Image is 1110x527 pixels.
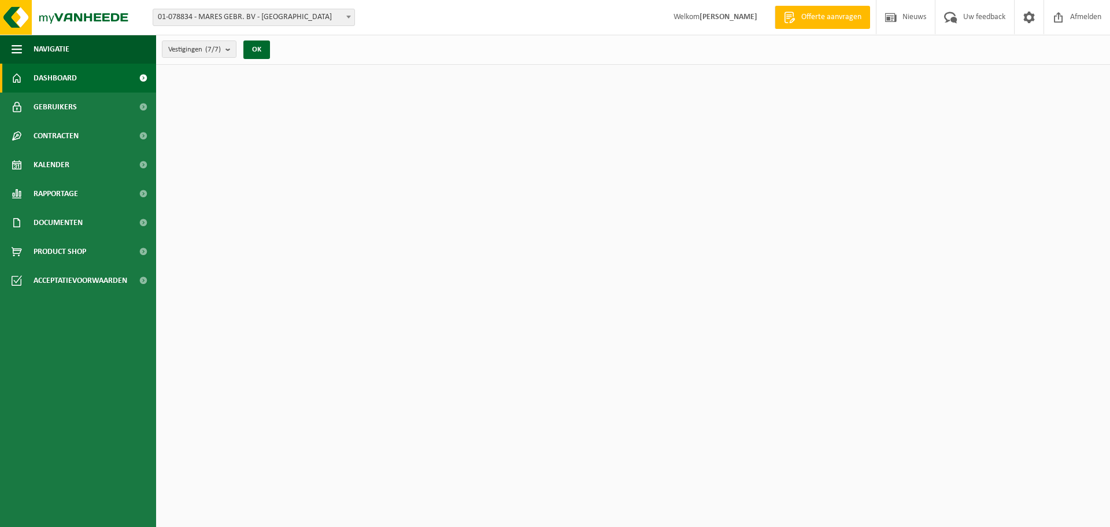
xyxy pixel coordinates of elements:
span: Offerte aanvragen [798,12,864,23]
span: Rapportage [34,179,78,208]
button: Vestigingen(7/7) [162,40,236,58]
span: Vestigingen [168,41,221,58]
span: Contracten [34,121,79,150]
span: Dashboard [34,64,77,93]
span: Gebruikers [34,93,77,121]
strong: [PERSON_NAME] [700,13,757,21]
span: Acceptatievoorwaarden [34,266,127,295]
a: Offerte aanvragen [775,6,870,29]
span: 01-078834 - MARES GEBR. BV - DIKSMUIDE [153,9,355,26]
button: OK [243,40,270,59]
span: 01-078834 - MARES GEBR. BV - DIKSMUIDE [153,9,354,25]
span: Documenten [34,208,83,237]
span: Product Shop [34,237,86,266]
span: Kalender [34,150,69,179]
count: (7/7) [205,46,221,53]
span: Navigatie [34,35,69,64]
